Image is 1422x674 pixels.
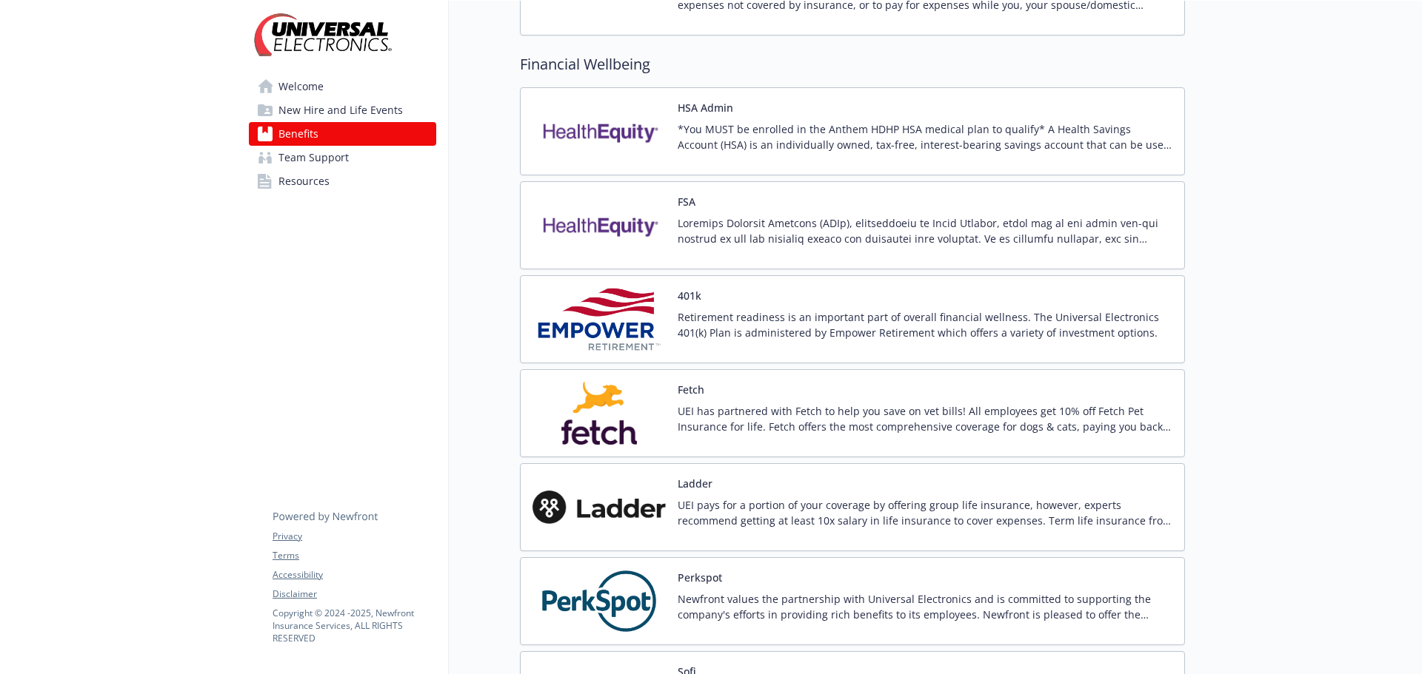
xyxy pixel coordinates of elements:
span: New Hire and Life Events [278,98,403,122]
span: Resources [278,169,330,193]
a: Accessibility [273,568,435,582]
a: Terms [273,549,435,562]
span: Benefits [278,122,318,146]
img: Empower Retirement carrier logo [533,288,666,351]
p: Newfront values the partnership with Universal Electronics and is committed to supporting the com... [678,591,1172,622]
img: Health Equity carrier logo [533,194,666,257]
a: Team Support [249,146,436,169]
h2: Financial Wellbeing [520,53,1185,75]
p: Loremips Dolorsit Ametcons (ADIp), elitseddoeiu te Incid Utlabor, etdol mag al eni admin ven-qui ... [678,215,1172,246]
button: HSA Admin [678,100,733,115]
a: Privacy [273,530,435,543]
span: Team Support [278,146,349,169]
button: Perkspot [678,570,722,585]
a: Welcome [249,75,436,98]
a: New Hire and Life Events [249,98,436,122]
img: Fetch, Inc. carrier logo [533,382,666,445]
img: PerkSpot carrier logo [533,570,666,633]
a: Disclaimer [273,587,435,601]
span: Welcome [278,75,324,98]
button: FSA [678,194,695,209]
button: 401k [678,288,701,303]
a: Resources [249,169,436,193]
p: Retirement readiness is an important part of overall financial wellness. The Universal Electronic... [678,309,1172,340]
p: UEI has partnered with Fetch to help you save on vet bills! All employees get 10% off Fetch Pet I... [678,403,1172,434]
img: Ladder carrier logo [533,476,666,539]
p: Copyright © 2024 - 2025 , Newfront Insurance Services, ALL RIGHTS RESERVED [273,607,435,644]
a: Benefits [249,122,436,146]
button: Fetch [678,382,704,397]
p: UEI pays for a portion of your coverage by offering group life insurance, however, experts recomm... [678,497,1172,528]
button: Ladder [678,476,712,491]
img: Health Equity carrier logo [533,100,666,163]
p: *You MUST be enrolled in the Anthem HDHP HSA medical plan to qualify* A Health Savings Account (H... [678,121,1172,152]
